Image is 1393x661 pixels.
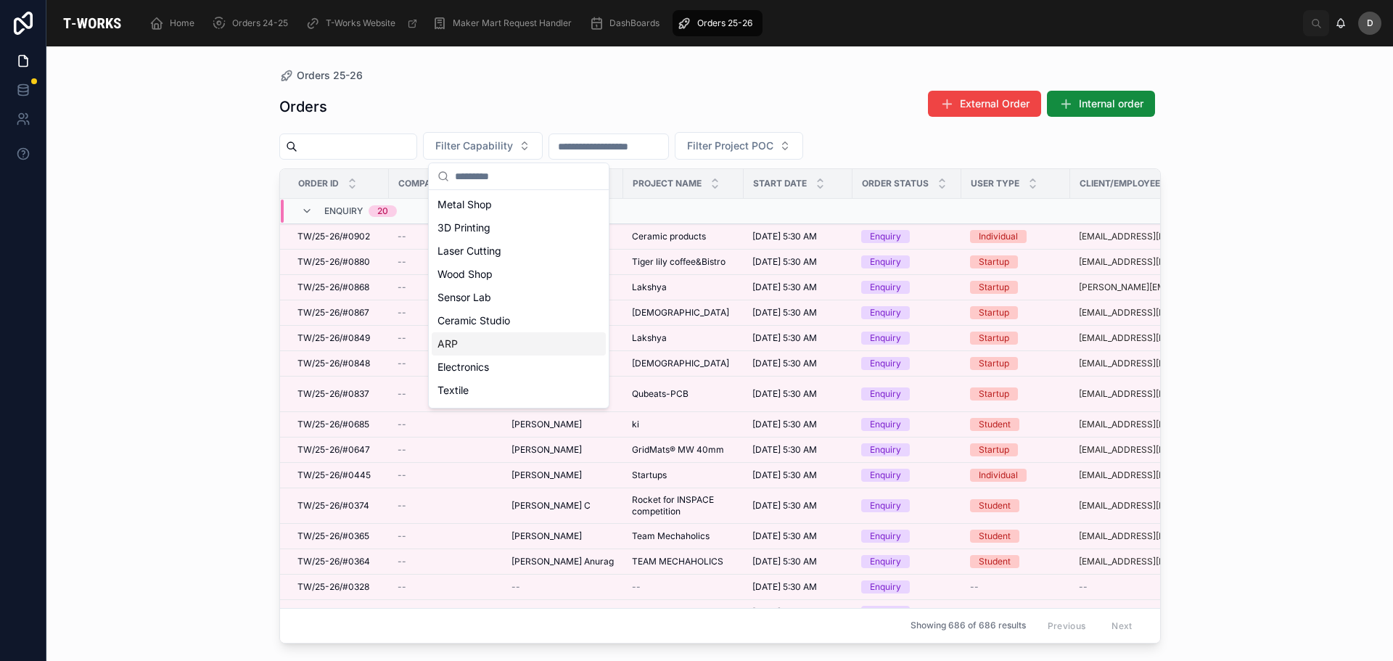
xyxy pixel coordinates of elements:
span: [DATE] 5:30 AM [752,556,817,567]
span: Lakshya [632,332,667,344]
div: Student [979,555,1011,568]
span: [DEMOGRAPHIC_DATA] [632,307,729,319]
a: [EMAIL_ADDRESS][DOMAIN_NAME] [1079,388,1208,400]
span: [PERSON_NAME] C [511,500,591,512]
div: Miscellaneous [432,402,606,425]
span: TW/25-26/#0445 [297,469,371,481]
span: TW/25-26/#0328 [297,581,369,593]
span: [DATE] 5:30 AM [752,530,817,542]
a: -- [398,231,494,242]
a: Enquiry [861,580,953,594]
div: Individual [979,230,1018,243]
div: Enquiry [870,357,901,370]
a: [DATE] 5:30 AM [752,256,844,268]
div: Metal Shop [432,193,606,216]
a: Tiger lily coffee&Bistro [632,256,735,268]
span: -- [398,530,406,542]
span: [DEMOGRAPHIC_DATA] [632,358,729,369]
span: -- [398,607,406,618]
a: [DATE] 5:30 AM [752,231,844,242]
div: Student [979,530,1011,543]
a: -- [632,607,735,618]
span: [DATE] 5:30 AM [752,282,817,293]
span: TW/25-26/#0902 [297,231,370,242]
a: TEAM MECHAHOLICS [632,556,735,567]
a: Enquiry [861,469,953,482]
a: -- [398,581,494,593]
a: TW/25-26/#0365 [297,530,380,542]
a: [DATE] 5:30 AM [752,530,844,542]
span: TEAM MECHAHOLICS [632,556,723,567]
span: -- [398,358,406,369]
a: TW/25-26/#0685 [297,419,380,430]
a: TW/25-26/#0837 [297,388,380,400]
div: Ceramic Studio [432,309,606,332]
span: Orders 25-26 [697,17,752,29]
span: TW/25-26/#0364 [297,556,370,567]
a: Orders 25-26 [279,68,363,83]
a: -- [398,307,494,319]
a: [PERSON_NAME] [511,469,615,481]
div: Startup [979,332,1009,345]
a: -- [398,419,494,430]
button: External Order [928,91,1041,117]
a: [EMAIL_ADDRESS][DOMAIN_NAME] [1079,500,1208,512]
div: Enquiry [870,469,901,482]
a: [EMAIL_ADDRESS][DOMAIN_NAME] [1079,358,1208,369]
a: Individual [970,230,1061,243]
a: Enquiry [861,255,953,268]
a: Enquiry [861,230,953,243]
span: Ceramic products [632,231,706,242]
span: [DATE] 5:30 AM [752,231,817,242]
a: -- [1079,581,1208,593]
span: [PERSON_NAME] [511,469,582,481]
a: [EMAIL_ADDRESS][DOMAIN_NAME] [1079,469,1208,481]
a: [EMAIL_ADDRESS][DOMAIN_NAME] [1079,419,1208,430]
a: Enquiry [861,357,953,370]
a: [PERSON_NAME] [511,444,615,456]
span: [DATE] 5:30 AM [752,332,817,344]
a: -- [398,444,494,456]
div: Wood Shop [432,263,606,286]
a: [DATE] 5:30 AM [752,581,844,593]
a: TW/25-26/#0880 [297,256,380,268]
span: Project Name [633,178,702,189]
span: D [1367,17,1373,29]
span: [DATE] 5:30 AM [752,500,817,512]
a: -- [1079,607,1208,618]
span: -- [970,581,979,593]
a: Student [970,530,1061,543]
a: Enquiry [861,606,953,619]
a: Individual [970,469,1061,482]
a: -- [970,581,1061,593]
span: -- [398,388,406,400]
a: -- [398,256,494,268]
a: TW/25-26/#0328 [297,581,380,593]
a: Orders 24-25 [207,10,298,36]
a: Lakshya [632,282,735,293]
a: [EMAIL_ADDRESS][DOMAIN_NAME] [1079,530,1208,542]
div: Enquiry [870,418,901,431]
span: [PERSON_NAME] [511,530,582,542]
a: TW/25-26/#0445 [297,469,380,481]
span: TW/25-26/#0867 [297,307,369,319]
a: [PERSON_NAME] C [511,500,615,512]
span: Start Date [753,178,807,189]
span: Filter Capability [435,139,513,153]
span: -- [398,256,406,268]
span: TW/25-26/#0365 [297,530,369,542]
a: Startup [970,306,1061,319]
span: Internal order [1079,97,1143,111]
a: [EMAIL_ADDRESS][DOMAIN_NAME] [1079,307,1208,319]
span: -- [398,444,406,456]
a: Enquiry [861,332,953,345]
span: -- [398,581,406,593]
span: TW/25-26/#0647 [297,444,370,456]
span: -- [1079,581,1088,593]
a: [DATE] 5:30 AM [752,282,844,293]
span: [DATE] 5:30 AM [752,307,817,319]
a: TW/25-26/#0867 [297,307,380,319]
span: [DATE] 5:30 AM [752,444,817,456]
span: [DATE] 5:30 AM [752,358,817,369]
